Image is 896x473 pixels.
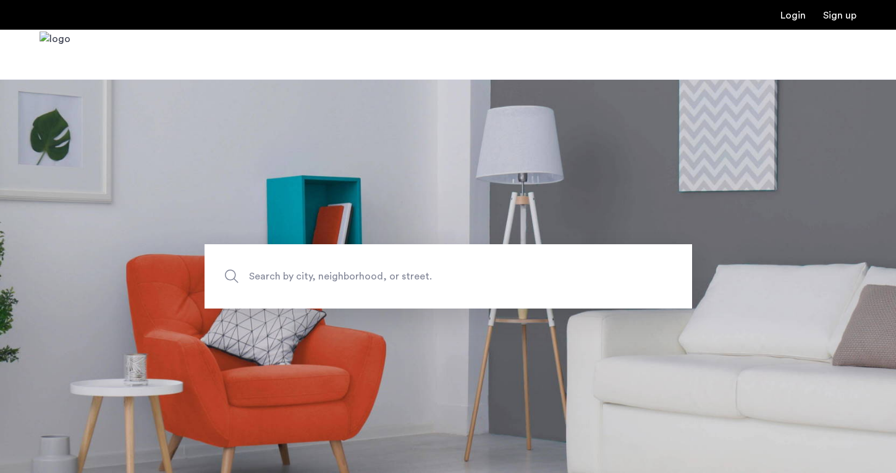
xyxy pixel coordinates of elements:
input: Apartment Search [205,244,692,309]
a: Registration [823,11,856,20]
a: Login [780,11,806,20]
span: Search by city, neighborhood, or street. [249,268,590,284]
a: Cazamio Logo [40,32,70,78]
img: logo [40,32,70,78]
